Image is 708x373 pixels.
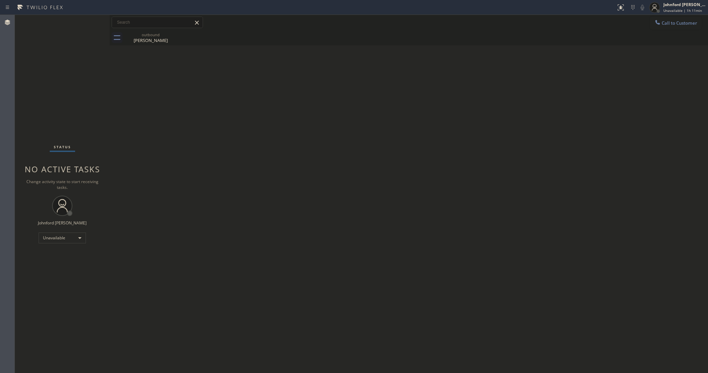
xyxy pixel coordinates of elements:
[663,2,706,7] div: Johnford [PERSON_NAME]
[39,233,86,243] div: Unavailable
[125,30,176,45] div: Chris Duke
[662,20,697,26] span: Call to Customer
[25,163,100,175] span: No active tasks
[125,32,176,37] div: outbound
[26,179,98,190] span: Change activity state to start receiving tasks.
[638,3,647,12] button: Mute
[125,37,176,43] div: [PERSON_NAME]
[54,145,71,149] span: Status
[38,220,87,226] div: Johnford [PERSON_NAME]
[650,17,702,29] button: Call to Customer
[663,8,702,13] span: Unavailable | 1h 11min
[112,17,203,28] input: Search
